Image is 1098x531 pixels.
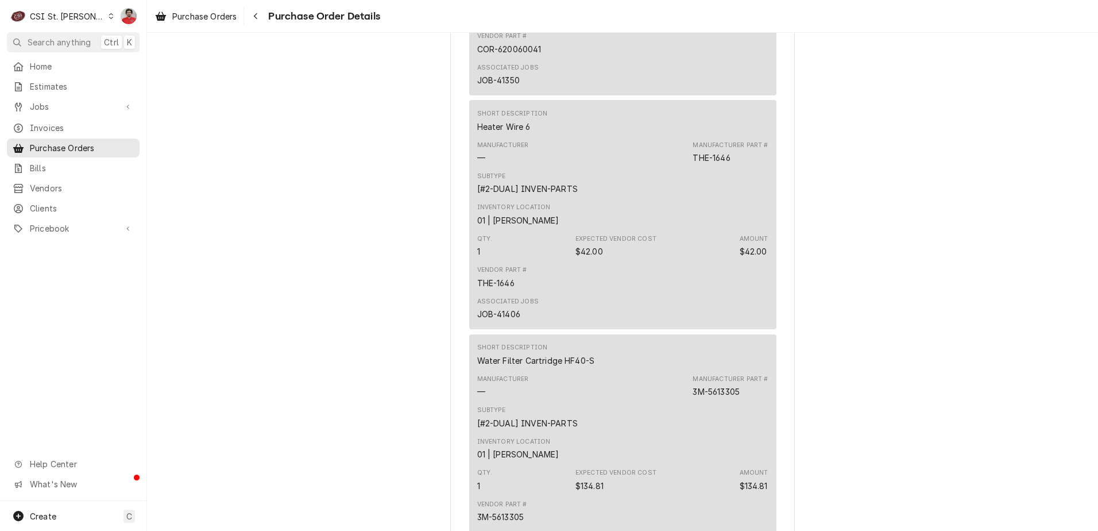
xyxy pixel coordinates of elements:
div: Short Description [477,343,595,366]
div: Short Description [477,343,548,352]
div: Part Number [693,152,730,164]
div: Manufacturer [477,375,529,384]
span: Create [30,511,56,521]
div: Vendor Part # [477,265,527,275]
div: Short Description [477,121,531,133]
div: Inventory Location [477,437,551,447]
a: Go to Jobs [7,97,140,116]
span: Clients [30,202,134,214]
div: THE-1646 [477,277,515,289]
div: Part Number [693,386,740,398]
div: Subtype [477,183,578,195]
span: Purchase Orders [30,142,134,154]
div: Nicholas Faubert's Avatar [121,8,137,24]
div: Associated Jobs [477,297,539,306]
div: Amount [740,468,768,478]
div: Manufacturer [477,141,529,164]
a: Go to Help Center [7,455,140,474]
span: Home [30,60,134,72]
a: Estimates [7,77,140,96]
div: 3M-5613305 [477,511,524,523]
div: Manufacturer [477,386,485,398]
span: Purchase Orders [172,10,237,22]
span: Pricebook [30,222,117,234]
div: Inventory Location [477,203,559,226]
div: Short Description [477,355,595,367]
div: Amount [740,245,767,257]
span: Help Center [30,458,133,470]
div: Inventory Location [477,437,559,460]
a: Clients [7,199,140,218]
div: Qty. [477,468,493,478]
div: Quantity [477,234,493,257]
div: NF [121,8,137,24]
span: Search anything [28,36,91,48]
a: Purchase Orders [7,138,140,157]
a: Vendors [7,179,140,198]
a: Go to Pricebook [7,219,140,238]
div: Subtype [477,417,578,429]
div: Manufacturer Part # [693,375,768,384]
span: Estimates [30,80,134,93]
a: Purchase Orders [150,7,241,26]
div: Quantity [477,245,480,257]
div: Quantity [477,468,493,491]
div: Subtype [477,406,506,415]
div: Part Number [693,141,768,164]
div: Line Item [469,100,776,329]
div: COR-620060041 [477,43,542,55]
span: Invoices [30,122,134,134]
div: Manufacturer Part # [693,141,768,150]
a: Go to What's New [7,475,140,494]
div: JOB-41350 [477,74,520,86]
span: Vendors [30,182,134,194]
div: Amount [740,468,768,491]
div: Manufacturer [477,152,485,164]
div: Qty. [477,234,493,244]
div: Expected Vendor Cost [575,234,656,244]
div: CSI St. Louis's Avatar [10,8,26,24]
div: Short Description [477,109,548,118]
div: Part Number [693,375,768,398]
div: Short Description [477,109,548,132]
span: What's New [30,478,133,490]
button: Navigate back [246,7,265,25]
a: Bills [7,159,140,178]
div: Inventory Location [477,203,551,212]
div: Quantity [477,480,480,492]
div: Manufacturer [477,375,529,398]
div: Subtype [477,172,578,195]
a: Home [7,57,140,76]
span: K [127,36,132,48]
div: Associated Jobs [477,63,539,72]
div: Subtype [477,172,506,181]
div: Expected Vendor Cost [575,468,656,478]
div: C [10,8,26,24]
span: Ctrl [104,36,119,48]
div: Vendor Part # [477,500,527,509]
div: Vendor Part # [477,32,527,41]
span: Bills [30,162,134,174]
div: Expected Vendor Cost [575,245,603,257]
div: Amount [740,234,768,244]
div: Inventory Location [477,214,559,226]
div: Amount [740,480,768,492]
a: Invoices [7,118,140,137]
div: Expected Vendor Cost [575,480,604,492]
span: Purchase Order Details [265,9,380,24]
div: Amount [740,234,768,257]
div: CSI St. [PERSON_NAME] [30,10,105,22]
div: Expected Vendor Cost [575,234,656,257]
div: Manufacturer [477,141,529,150]
div: JOB-41406 [477,308,520,320]
span: C [126,510,132,522]
div: Subtype [477,406,578,429]
div: Inventory Location [477,448,559,460]
button: Search anythingCtrlK [7,32,140,52]
div: Expected Vendor Cost [575,468,656,491]
span: Jobs [30,101,117,113]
